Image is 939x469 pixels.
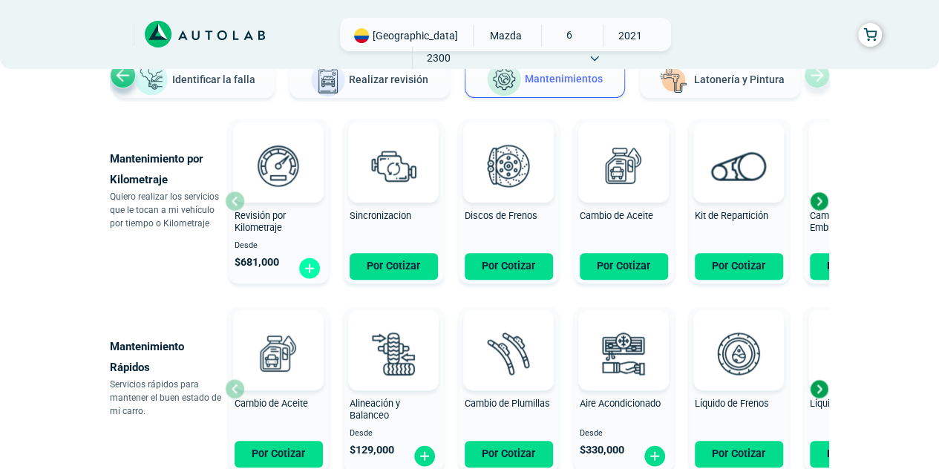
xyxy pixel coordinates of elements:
img: alineacion_y_balanceo-v3.svg [361,321,426,386]
span: MAZDA [480,24,532,47]
img: liquido_frenos-v3.svg [706,321,771,386]
span: 6 [542,24,595,45]
button: Sincronizacion Por Cotizar [344,119,444,283]
button: Latonería y Pintura [640,56,800,98]
span: Líquido Refrigerante [810,398,894,409]
span: $ 129,000 [350,444,394,456]
button: Por Cotizar [235,441,323,468]
img: Mantenimientos [486,62,522,97]
p: Servicios rápidos para mantener el buen estado de mi carro. [110,378,225,418]
img: kit_de_embrague-v3.svg [821,133,886,198]
img: Latonería y Pintura [655,62,691,98]
p: Quiero realizar los servicios que le tocan a mi vehículo por tiempo o Kilometraje [110,190,225,230]
button: Mantenimientos [465,56,625,98]
button: Por Cotizar [350,253,438,280]
img: AD0BCuuxAAAAAElFTkSuQmCC [256,125,301,170]
button: Por Cotizar [810,441,898,468]
img: liquido_refrigerante-v3.svg [821,321,886,386]
span: Desde [235,241,323,251]
div: Next slide [808,378,830,400]
span: $ 330,000 [580,444,624,456]
img: fi_plus-circle2.svg [643,445,667,468]
img: frenos2-v3.svg [476,133,541,198]
img: revision_por_kilometraje-v3.svg [246,133,311,198]
img: correa_de_reparticion-v3.svg [711,151,767,180]
button: Discos de Frenos Por Cotizar [459,119,559,283]
p: Mantenimiento por Kilometraje [110,148,225,190]
p: Mantenimiento Rápidos [110,336,225,378]
span: Latonería y Pintura [694,73,785,85]
img: cambio_de_aceite-v3.svg [246,321,311,386]
span: Cambio de Plumillas [465,398,550,409]
span: Alineación y Balanceo [350,398,400,422]
span: Líquido de Frenos [695,398,769,409]
button: Por Cotizar [695,441,783,468]
img: sincronizacion-v3.svg [361,133,426,198]
span: Discos de Frenos [465,210,537,221]
span: 2021 [604,24,657,47]
button: Revisión por Kilometraje Desde $681,000 [229,119,329,283]
img: cambio_de_aceite-v3.svg [591,133,656,198]
span: Identificar la falla [172,73,255,85]
span: $ 681,000 [235,256,279,269]
img: Identificar la falla [134,62,169,97]
button: Por Cotizar [695,253,783,280]
button: Realizar revisión [289,56,450,98]
span: Realizar revisión [349,73,428,85]
button: Por Cotizar [580,253,668,280]
img: AD0BCuuxAAAAAElFTkSuQmCC [601,313,646,358]
img: AD0BCuuxAAAAAElFTkSuQmCC [601,125,646,170]
div: Previous slide [110,62,136,88]
img: AD0BCuuxAAAAAElFTkSuQmCC [371,125,416,170]
span: Mantenimientos [525,73,603,85]
span: Sincronizacion [350,210,411,221]
img: AD0BCuuxAAAAAElFTkSuQmCC [716,125,761,170]
img: AD0BCuuxAAAAAElFTkSuQmCC [716,313,761,358]
button: Cambio de Kit de Embrague Por Cotizar [804,119,904,283]
img: plumillas-v3.svg [476,321,541,386]
button: Kit de Repartición Por Cotizar [689,119,789,283]
span: 2300 [413,47,465,69]
span: Cambio de Aceite [580,210,653,221]
img: AD0BCuuxAAAAAElFTkSuQmCC [486,313,531,358]
button: Por Cotizar [465,253,553,280]
button: Identificar la falla [114,56,275,98]
button: Por Cotizar [465,441,553,468]
span: [GEOGRAPHIC_DATA] [373,28,458,43]
img: AD0BCuuxAAAAAElFTkSuQmCC [256,313,301,358]
span: Cambio de Aceite [235,398,308,409]
span: Revisión por Kilometraje [235,210,286,234]
span: Aire Acondicionado [580,398,661,409]
img: fi_plus-circle2.svg [298,257,321,280]
div: Next slide [808,190,830,212]
img: Realizar revisión [310,62,346,98]
img: aire_acondicionado-v3.svg [591,321,656,386]
img: AD0BCuuxAAAAAElFTkSuQmCC [486,125,531,170]
img: AD0BCuuxAAAAAElFTkSuQmCC [371,313,416,358]
img: fi_plus-circle2.svg [413,445,436,468]
img: Flag of COLOMBIA [354,28,369,43]
span: Desde [580,429,668,439]
button: Cambio de Aceite Por Cotizar [574,119,674,283]
span: Cambio de Kit de Embrague [810,210,880,234]
span: Desde [350,429,438,439]
button: Por Cotizar [810,253,898,280]
span: Kit de Repartición [695,210,768,221]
